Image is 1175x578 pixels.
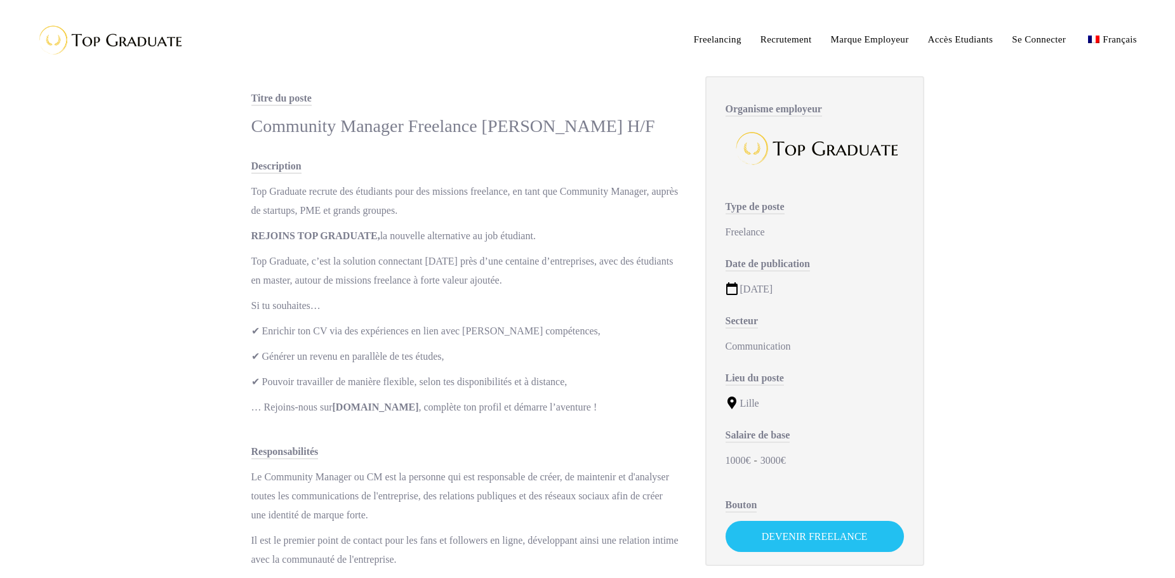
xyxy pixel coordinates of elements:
[251,114,680,138] div: Community Manager Freelance [PERSON_NAME] H/F
[251,227,680,246] p: la nouvelle alternative au job étudiant.
[251,531,680,569] p: Il est le premier point de contact pour les fans et followers en ligne, développant ainsi une rel...
[729,125,900,172] img: Top Graduate
[726,394,904,413] div: Lille
[1088,36,1099,43] img: Français
[726,258,810,272] span: Date de publication
[251,468,680,525] p: Le Community Manager ou CM est la personne qui est responsable de créer, de maintenir et d'analys...
[726,499,757,513] span: Bouton
[1012,34,1066,44] span: Se Connecter
[251,347,680,366] p: ✔ Générer un revenu en parallèle de tes études,
[251,398,680,417] p: … Rejoins-nous sur , complète ton profil et démarre l’aventure !
[726,103,822,117] span: Organisme employeur
[29,19,187,60] img: Top Graduate
[726,315,759,329] span: Secteur
[333,402,419,412] strong: [DOMAIN_NAME]
[694,34,741,44] span: Freelancing
[251,322,680,341] p: ✔ Enrichir ton CV via des expériences en lien avec [PERSON_NAME] compétences,
[726,337,904,356] div: Communication
[251,372,680,391] p: ✔ Pouvoir travailler de manière flexible, selon tes disponibilités et à distance,
[251,252,680,290] p: Top Graduate, c’est la solution connectant [DATE] près d’une centaine d’entreprises, avec des étu...
[251,93,312,106] span: Titre du poste
[251,230,380,241] strong: REJOINS TOP GRADUATE,
[251,446,319,459] span: Responsabilités
[726,201,785,214] span: Type de poste
[251,161,302,174] span: Description
[726,521,904,552] a: Devenir Freelance
[726,280,904,299] div: [DATE]
[251,296,680,315] p: Si tu souhaites…
[726,451,904,470] div: 1000€ 3000€
[726,372,784,386] span: Lieu du poste
[831,34,909,44] span: Marque Employeur
[726,223,904,242] div: Freelance
[726,430,790,443] span: Salaire de base
[251,182,680,220] p: Top Graduate recrute des étudiants pour des missions freelance, en tant que Community Manager, au...
[1103,34,1137,44] span: Français
[928,34,993,44] span: Accès Etudiants
[760,34,812,44] span: Recrutement
[754,455,757,466] span: -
